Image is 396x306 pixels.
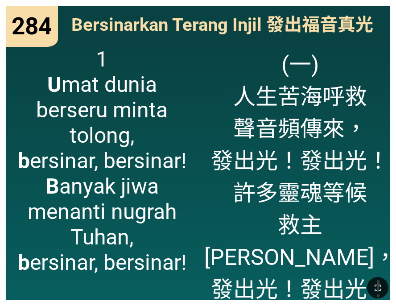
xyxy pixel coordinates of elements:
[47,72,62,97] b: U
[18,250,30,275] b: b
[12,12,52,40] span: 284
[18,148,30,174] b: b
[12,46,192,275] span: 1 mat dunia berseru minta tolong, ersinar, bersinar! anyak jiwa menanti nugrah Tuhan, ersinar, be...
[45,174,59,199] b: B
[71,10,373,36] span: Bersinarkan Terang Injil 發出福音真光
